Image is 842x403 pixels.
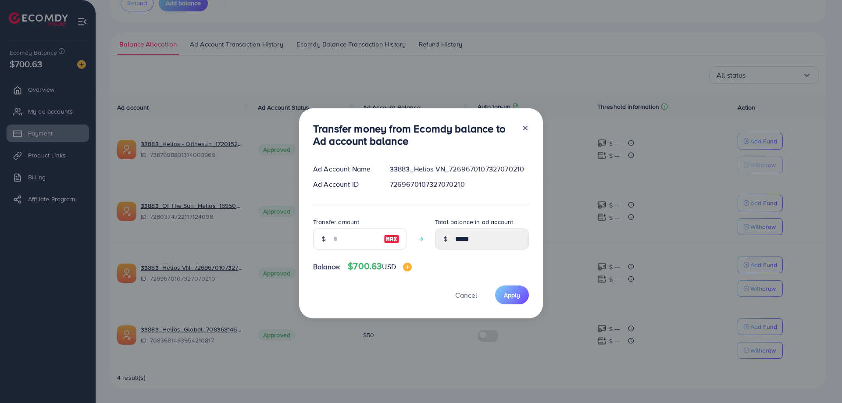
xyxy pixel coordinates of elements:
[805,364,835,396] iframe: Chat
[444,285,488,304] button: Cancel
[383,179,536,189] div: 7269670107327070210
[306,164,383,174] div: Ad Account Name
[313,218,359,226] label: Transfer amount
[384,234,400,244] img: image
[382,262,396,271] span: USD
[383,164,536,174] div: 33883_Helios VN_7269670107327070210
[306,179,383,189] div: Ad Account ID
[313,262,341,272] span: Balance:
[495,285,529,304] button: Apply
[504,291,520,300] span: Apply
[348,261,412,272] h4: $700.63
[455,290,477,300] span: Cancel
[313,122,515,148] h3: Transfer money from Ecomdy balance to Ad account balance
[403,263,412,271] img: image
[435,218,513,226] label: Total balance in ad account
